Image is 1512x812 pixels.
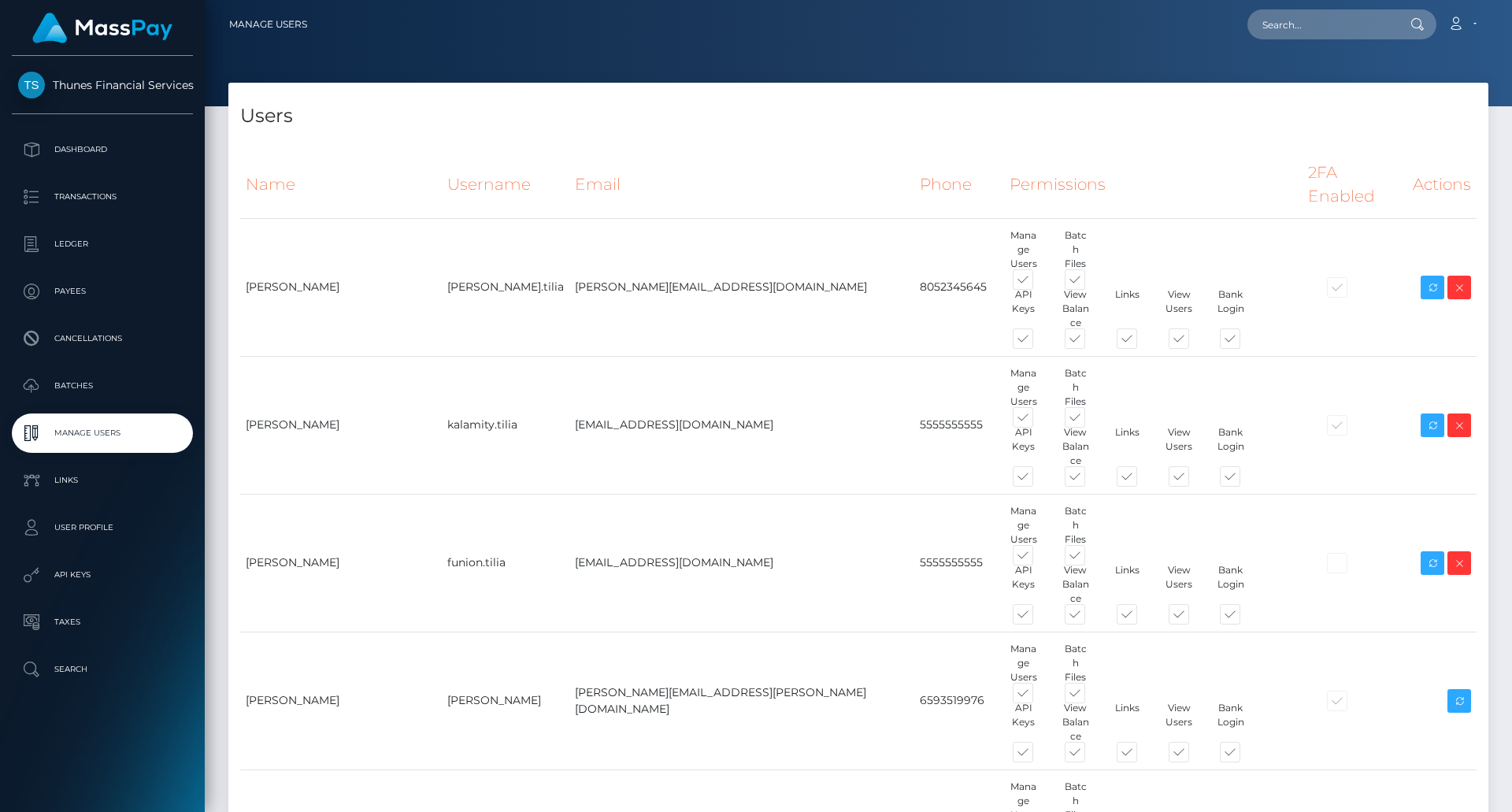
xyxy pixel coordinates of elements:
th: Username [442,151,569,218]
div: Manage Users [998,366,1050,409]
th: Email [569,151,914,218]
div: Batch Files [1050,504,1102,547]
td: [PERSON_NAME] [240,632,442,769]
td: 8052345645 [914,218,1004,356]
div: Batch Files [1050,228,1102,271]
div: API Keys [998,563,1050,606]
th: 2FA Enabled [1303,151,1407,218]
p: API Keys [18,563,187,587]
p: Links [18,469,187,492]
div: API Keys [998,287,1050,330]
div: View Balance [1050,425,1102,468]
a: Transactions [12,177,193,217]
a: Manage Users [12,413,193,453]
p: Transactions [18,185,187,209]
div: API Keys [998,701,1050,743]
img: Thunes Financial Services [18,72,45,98]
th: Actions [1407,151,1477,218]
p: Search [18,658,187,681]
div: View Balance [1050,287,1102,330]
td: [PERSON_NAME] [240,494,442,632]
td: [PERSON_NAME][EMAIL_ADDRESS][PERSON_NAME][DOMAIN_NAME] [569,632,914,769]
p: User Profile [18,516,187,539]
a: Taxes [12,603,193,642]
a: Search [12,650,193,689]
p: Manage Users [18,421,187,445]
div: Links [1102,701,1154,743]
a: User Profile [12,508,193,547]
input: Search... [1247,9,1395,39]
th: Phone [914,151,1004,218]
div: Bank Login [1205,563,1257,606]
div: API Keys [998,425,1050,468]
img: MassPay Logo [32,13,172,43]
td: funion.tilia [442,494,569,632]
a: Batches [12,366,193,406]
p: Taxes [18,610,187,634]
div: Batch Files [1050,366,1102,409]
div: View Balance [1050,701,1102,743]
div: View Users [1153,701,1205,743]
div: Bank Login [1205,701,1257,743]
td: [PERSON_NAME] [240,356,442,494]
td: [EMAIL_ADDRESS][DOMAIN_NAME] [569,356,914,494]
td: 5555555555 [914,356,1004,494]
div: Bank Login [1205,287,1257,330]
a: Dashboard [12,130,193,169]
p: Dashboard [18,138,187,161]
h4: Users [240,102,1477,130]
td: 6593519976 [914,632,1004,769]
p: Payees [18,280,187,303]
td: [EMAIL_ADDRESS][DOMAIN_NAME] [569,494,914,632]
div: Links [1102,287,1154,330]
p: Batches [18,374,187,398]
td: 5555555555 [914,494,1004,632]
p: Ledger [18,232,187,256]
div: Batch Files [1050,642,1102,684]
a: API Keys [12,555,193,595]
th: Name [240,151,442,218]
p: Cancellations [18,327,187,350]
div: Manage Users [998,504,1050,547]
div: View Users [1153,287,1205,330]
td: [PERSON_NAME] [240,218,442,356]
a: Links [12,461,193,500]
a: Payees [12,272,193,311]
div: View Users [1153,563,1205,606]
td: [PERSON_NAME] [442,632,569,769]
td: [PERSON_NAME].tilia [442,218,569,356]
th: Permissions [1004,151,1303,218]
div: Manage Users [998,642,1050,684]
td: [PERSON_NAME][EMAIL_ADDRESS][DOMAIN_NAME] [569,218,914,356]
td: kalamity.tilia [442,356,569,494]
div: Bank Login [1205,425,1257,468]
a: Manage Users [229,8,307,41]
div: Links [1102,563,1154,606]
div: Links [1102,425,1154,468]
div: View Balance [1050,563,1102,606]
a: Ledger [12,224,193,264]
div: Manage Users [998,228,1050,271]
span: Thunes Financial Services [12,78,193,92]
a: Cancellations [12,319,193,358]
div: View Users [1153,425,1205,468]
